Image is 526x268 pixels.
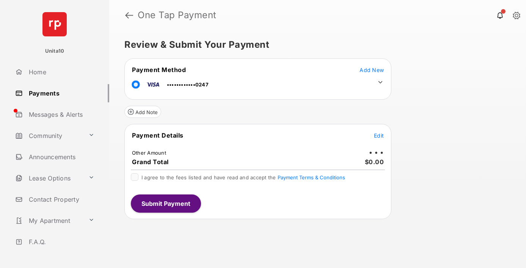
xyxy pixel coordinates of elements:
[141,174,345,180] span: I agree to the fees listed and have read and accept the
[365,158,384,166] span: $0.00
[132,66,186,74] span: Payment Method
[12,127,85,145] a: Community
[12,169,85,187] a: Lease Options
[12,63,109,81] a: Home
[124,40,505,49] h5: Review & Submit Your Payment
[374,132,384,139] button: Edit
[12,190,109,208] a: Contact Property
[12,148,109,166] a: Announcements
[132,158,169,166] span: Grand Total
[12,233,109,251] a: F.A.Q.
[132,132,184,139] span: Payment Details
[374,132,384,139] span: Edit
[12,84,109,102] a: Payments
[138,11,217,20] strong: One Tap Payment
[12,105,109,124] a: Messages & Alerts
[360,67,384,73] span: Add New
[167,81,209,88] span: ••••••••••••0247
[278,174,345,180] button: I agree to the fees listed and have read and accept the
[124,106,161,118] button: Add Note
[132,149,166,156] td: Other Amount
[360,66,384,74] button: Add New
[42,12,67,36] img: svg+xml;base64,PHN2ZyB4bWxucz0iaHR0cDovL3d3dy53My5vcmcvMjAwMC9zdmciIHdpZHRoPSI2NCIgaGVpZ2h0PSI2NC...
[45,47,64,55] p: Unita10
[12,212,85,230] a: My Apartment
[131,194,201,213] button: Submit Payment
